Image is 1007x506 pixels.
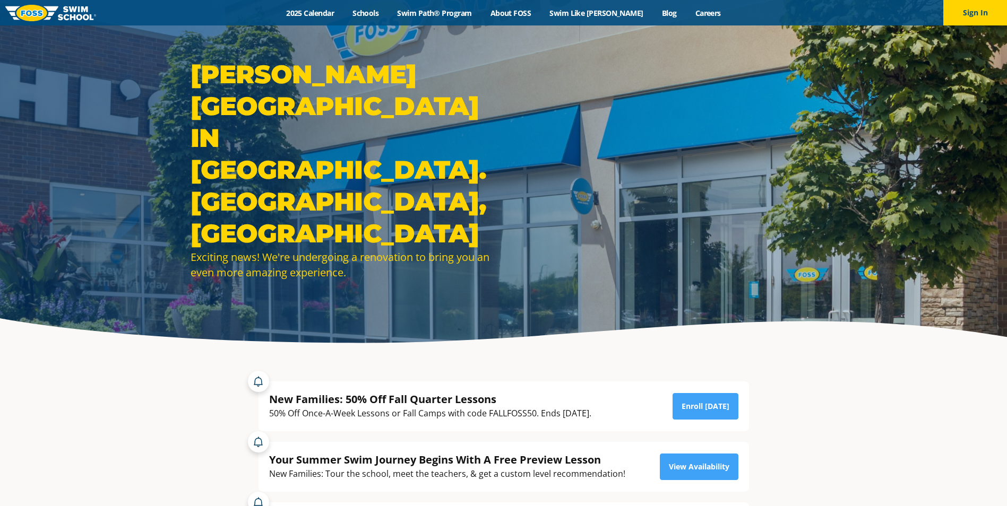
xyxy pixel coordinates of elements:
h1: [PERSON_NAME][GEOGRAPHIC_DATA] IN [GEOGRAPHIC_DATA]. [GEOGRAPHIC_DATA], [GEOGRAPHIC_DATA] [191,58,498,249]
div: New Families: Tour the school, meet the teachers, & get a custom level recommendation! [269,467,625,481]
a: Schools [343,8,388,18]
a: About FOSS [481,8,540,18]
div: New Families: 50% Off Fall Quarter Lessons [269,392,591,406]
a: Swim Path® Program [388,8,481,18]
a: View Availability [660,453,738,480]
div: 50% Off Once-A-Week Lessons or Fall Camps with code FALLFOSS50. Ends [DATE]. [269,406,591,421]
div: Your Summer Swim Journey Begins With A Free Preview Lesson [269,452,625,467]
a: Blog [652,8,686,18]
a: Swim Like [PERSON_NAME] [540,8,653,18]
a: 2025 Calendar [277,8,343,18]
img: FOSS Swim School Logo [5,5,96,21]
a: Careers [686,8,730,18]
div: Exciting news! We're undergoing a renovation to bring you an even more amazing experience. [191,249,498,280]
a: Enroll [DATE] [673,393,738,420]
